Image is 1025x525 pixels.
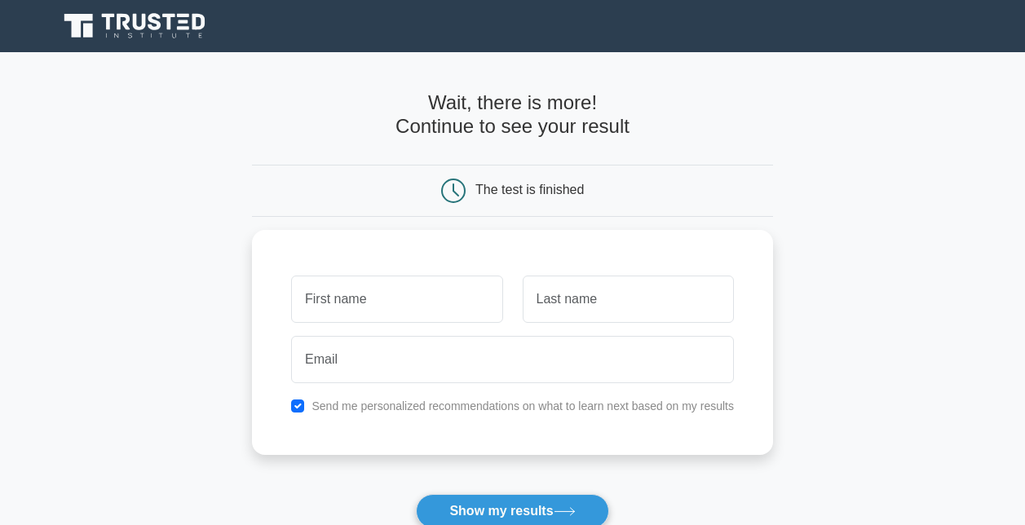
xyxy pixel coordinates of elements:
input: Last name [523,276,734,323]
div: The test is finished [475,183,584,196]
font: Show my results [449,504,553,518]
label: Send me personalized recommendations on what to learn next based on my results [311,399,734,412]
input: First name [291,276,502,323]
h4: Wait, there is more! Continue to see your result [252,91,773,139]
input: Email [291,336,734,383]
